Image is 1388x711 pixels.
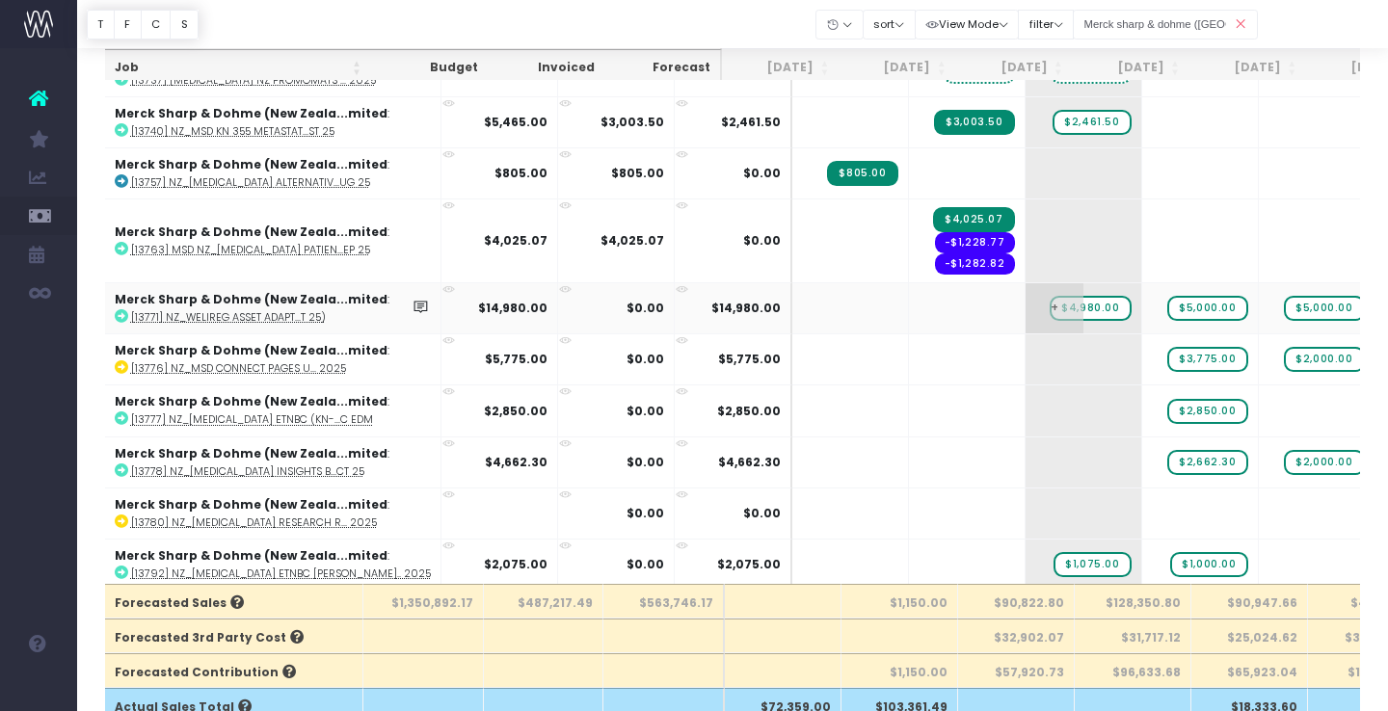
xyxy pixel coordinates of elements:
strong: $5,775.00 [485,351,547,367]
strong: $0.00 [627,505,664,521]
abbr: [13776] NZ_MSD Connect Pages Update Oct-Dec 2025 [131,361,346,376]
abbr: [13763] MSD NZ_KEYTRUDA Patient Booklet & Pocket Guide (v58) Reprint - Sep 25 [131,243,370,257]
td: : [105,333,441,384]
strong: $0.00 [627,556,664,572]
th: Forecasted 3rd Party Cost [105,619,363,653]
strong: $805.00 [611,165,664,181]
th: Job: activate to sort column ascending [105,49,371,87]
span: $5,775.00 [718,351,781,368]
td: : [105,282,441,333]
th: $32,902.07 [958,619,1075,653]
span: Streamtime Invoice: INV-5074 – [13763] MSD NZ_KEYTRUDA Patient Booklet & Pocket Guide (v58) Repri... [933,207,1014,232]
strong: $2,850.00 [484,403,547,419]
th: $128,350.80 [1075,584,1191,619]
abbr: [13792] NZ_KEYTRUDA eTNBC RR Ad KN-522 6 Year OS Update (XL Half Page) Nov 2025 [131,566,431,581]
strong: Merck Sharp & Dohme (New Zeala...mited [115,105,387,121]
span: Streamtime order: PO11855 – Blue Star Group (New Zealand) Limited [935,232,1015,253]
td: : [105,384,441,435]
button: C [141,10,172,39]
abbr: [13777] NZ_KEYTRUDA eTNBC (KN-522) Prof Schmid OS Data video_SFMC eDM [131,412,373,427]
span: wayahead Sales Forecast Item [1167,296,1247,321]
strong: Merck Sharp & Dohme (New Zeala...mited [115,224,387,240]
span: $4,662.30 [718,454,781,471]
abbr: [13737] KEYTRUDA NZ Promomats Anchoring Oct 2025 [131,73,376,88]
span: Streamtime order: PO11856 – Blue Star Group (New Zealand) Limited [935,253,1015,275]
abbr: [13757] NZ_KEYTRUDA Alternative TNBC RR Ad Updates Aug 25 [131,175,370,190]
th: Invoiced [488,49,604,87]
strong: $4,662.30 [485,454,547,470]
th: Oct 25: activate to sort column ascending [955,49,1072,87]
button: filter [1018,10,1074,39]
th: $31,717.12 [1075,619,1191,653]
span: wayahead Sales Forecast Item [1054,552,1131,577]
span: wayahead Sales Forecast Item [1167,450,1247,475]
th: $1,150.00 [841,653,958,688]
th: $1,150.00 [841,584,958,619]
strong: Merck Sharp & Dohme (New Zeala...mited [115,342,387,358]
strong: $14,980.00 [478,300,547,316]
td: : [105,147,441,198]
span: + [1026,283,1083,333]
strong: Merck Sharp & Dohme (New Zeala...mited [115,291,387,307]
span: wayahead Sales Forecast Item [1167,347,1247,372]
th: Nov 25: activate to sort column ascending [1073,49,1189,87]
td: : [105,487,441,539]
th: $90,947.66 [1191,584,1308,619]
strong: $0.00 [627,454,664,470]
span: wayahead Sales Forecast Item [1284,296,1364,321]
span: $2,075.00 [717,556,781,573]
strong: Merck Sharp & Dohme (New Zeala...mited [115,496,387,513]
span: wayahead Sales Forecast Item [1284,347,1364,372]
td: : [105,96,441,147]
span: wayahead Sales Forecast Item [1167,399,1247,424]
th: Budget [371,49,488,87]
td: : [105,539,441,590]
strong: $805.00 [494,165,547,181]
button: T [87,10,115,39]
th: Forecasted Contribution [105,653,363,688]
span: $2,461.50 [721,114,781,131]
strong: $4,025.07 [484,232,547,249]
th: $1,350,892.17 [363,584,483,619]
strong: Merck Sharp & Dohme (New Zeala...mited [115,547,387,564]
th: $90,822.80 [958,584,1075,619]
span: wayahead Sales Forecast Item [1170,552,1247,577]
strong: Merck Sharp & Dohme (New Zeala...mited [115,393,387,409]
span: $0.00 [743,505,781,522]
strong: $0.00 [627,351,664,367]
td: : [105,198,441,282]
th: $487,217.49 [484,584,603,619]
span: wayahead Sales Forecast Item [1050,296,1131,321]
span: wayahead Sales Forecast Item [1053,110,1131,135]
span: $0.00 [743,165,781,182]
strong: Merck Sharp & Dohme (New Zeala...mited [115,445,387,461]
th: $57,920.73 [958,653,1075,688]
abbr: [13740] NZ_MSD KN 355 Metastatic TNBC Design Updates August 25 [131,124,334,139]
span: $0.00 [743,232,781,250]
abbr: [13771] NZ_WELIREG Asset Adaption - New Indication (Sept 25) [131,310,326,325]
button: F [114,10,142,39]
th: $96,633.68 [1075,653,1191,688]
th: Dec 25: activate to sort column ascending [1189,49,1306,87]
th: Aug 25: activate to sort column ascending [722,49,839,87]
strong: $4,025.07 [601,232,664,249]
strong: $0.00 [627,300,664,316]
abbr: [13778] NZ_KEYTRUDA INSIGHTS Breast Cancer Meeting Pull-Up Banner_Oct 25 [131,464,364,479]
div: Vertical button group [87,10,199,39]
th: Forecast [604,49,722,87]
span: Forecasted Sales [115,594,244,612]
span: Streamtime Invoice: INV-5115 – [13740] NZ_MSD KN 355 Metastatic TNBC Design Updates August 25 [934,110,1014,135]
strong: $2,075.00 [484,556,547,572]
th: $25,024.62 [1191,619,1308,653]
span: Streamtime Invoice: INV-5045 – [13757] NZ_KEYTRUDA Alternative TNBC RR Ad Updates Aug 25 [827,161,897,186]
th: Sep 25: activate to sort column ascending [839,49,955,87]
strong: $5,465.00 [484,114,547,130]
button: View Mode [915,10,1020,39]
td: : [105,436,441,487]
input: Search... [1073,10,1258,39]
span: $2,850.00 [717,403,781,420]
strong: $3,003.50 [601,114,664,130]
button: sort [863,10,916,39]
strong: Merck Sharp & Dohme (New Zeala...mited [115,156,387,172]
img: images/default_profile_image.png [24,672,53,701]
